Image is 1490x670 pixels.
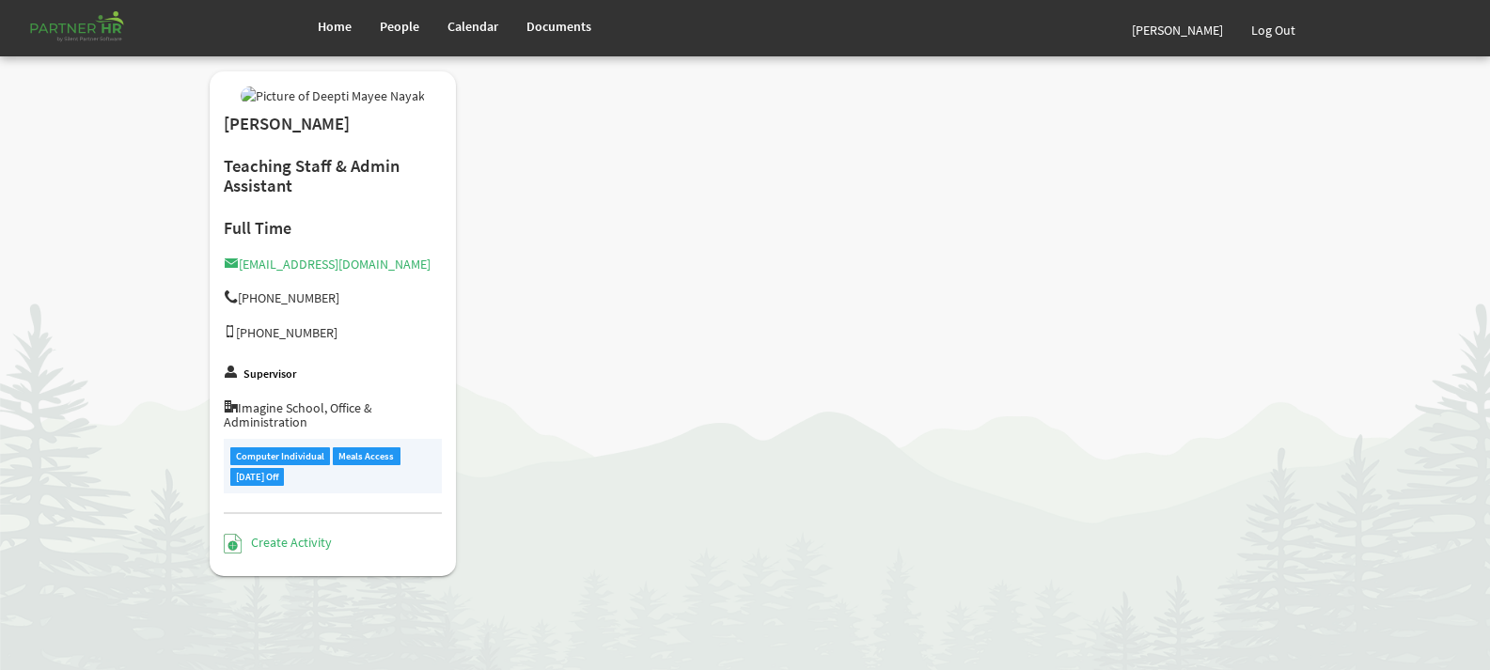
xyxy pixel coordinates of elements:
img: Picture of Deepti Mayee Nayak [241,86,425,105]
a: [PERSON_NAME] [1118,4,1237,56]
a: Create Activity [224,534,332,551]
h5: [PHONE_NUMBER] [224,325,443,340]
div: [DATE] Off [230,468,285,486]
a: Log Out [1237,4,1310,56]
span: People [380,18,419,35]
h5: Imagine School, Office & Administration [224,400,443,430]
span: Documents [526,18,591,35]
div: Meals Access [333,447,400,465]
span: Home [318,18,352,35]
div: Computer Individual [230,447,331,465]
img: Create Activity [224,534,242,553]
a: [EMAIL_ADDRESS][DOMAIN_NAME] [224,256,431,273]
h4: Full Time [224,219,443,238]
h5: [PHONE_NUMBER] [224,290,443,305]
h2: [PERSON_NAME] [224,115,443,134]
span: Calendar [447,18,498,35]
h2: Teaching Staff & Admin Assistant [224,157,443,195]
label: Supervisor [243,368,296,381]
